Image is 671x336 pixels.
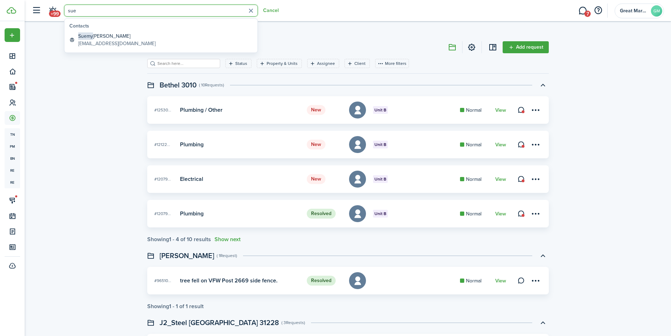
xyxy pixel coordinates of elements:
filter-tag-label: Property & Units [267,60,298,67]
status: New [307,174,325,184]
button: Show next [215,236,241,243]
maintenance-list-swimlane-item: Toggle accordion [147,96,549,243]
status: Resolved [307,209,336,219]
card-mark: Normal [460,106,488,114]
global-search-list-title: Contacts [69,22,255,30]
span: #12079... [154,176,171,182]
card-mark: Normal [460,176,488,183]
card-mark: Normal [460,141,488,148]
button: Open resource center [592,5,604,17]
a: re [5,176,20,188]
card-title: Electrical [180,176,203,182]
a: Add request [503,41,549,53]
span: #12122... [154,141,170,148]
badge: Unit B [373,141,388,148]
card-mark: Normal [460,210,488,218]
span: #96510... [154,277,171,284]
avatar-text: GM [651,5,662,17]
a: Messaging [576,2,589,20]
span: Unit B [374,107,386,113]
pagination-page-total: 1 - 4 of 10 [169,235,192,243]
card-mark: Normal [460,277,488,285]
a: bn [5,152,20,164]
span: +99 [49,11,61,17]
span: Suemy [78,32,93,40]
a: pm [5,140,20,152]
status: Resolved [307,276,336,286]
a: View [495,142,506,148]
card-title: tree fell on VFW Post 2669 side fence. [180,277,278,284]
swimlane-title: [PERSON_NAME] [160,250,214,261]
button: More filters [375,59,409,68]
span: Great Market [620,8,648,13]
a: View [495,108,506,113]
filter-tag-label: Status [235,60,247,67]
filter-tag-label: Client [354,60,366,67]
input: Search here... [156,60,218,67]
swimlane-title: J2_Steel [GEOGRAPHIC_DATA] 31228 [160,317,279,328]
swimlane-title: Bethel 3010 [160,80,197,90]
span: Unit B [374,176,386,182]
input: Search for anything... [64,5,258,17]
button: Open menu [5,28,20,42]
button: Toggle accordion [537,250,549,262]
a: View [495,278,506,284]
a: tn [5,128,20,140]
filter-tag: Open filter [225,59,251,68]
button: Toggle accordion [537,317,549,329]
button: Clear search [246,5,256,16]
card-title: Plumbing [180,141,204,148]
span: #12530... [154,107,171,113]
a: View [495,177,506,182]
span: Unit B [374,141,386,148]
filter-tag: Open filter [344,59,370,68]
a: Suemy[PERSON_NAME][EMAIL_ADDRESS][DOMAIN_NAME] [67,31,255,49]
swimlane-subtitle: ( 3 Requests ) [281,319,305,326]
badge: Unit B [373,210,388,218]
button: Toggle accordion [537,79,549,91]
span: #12079... [154,210,171,217]
span: 7 [584,11,591,17]
swimlane-subtitle: ( 10 Requests ) [199,82,224,88]
pagination-page-total: 1 - 1 of 1 [169,302,188,310]
span: Unit B [374,210,386,217]
card-title: Plumbing / Other [180,107,223,113]
a: View [495,211,506,217]
filter-tag: Open filter [307,59,339,68]
img: TenantCloud [7,7,16,14]
a: Notifications [46,2,59,20]
filter-tag: Open filter [257,59,302,68]
card-title: Plumbing [180,210,204,217]
a: re [5,164,20,176]
button: Open sidebar [30,4,43,17]
swimlane-subtitle: ( 1 Request ) [217,252,237,259]
status: New [307,140,325,149]
maintenance-list-swimlane-item: Toggle accordion [147,267,549,310]
div: Showing result [147,303,204,310]
badge: Unit B [373,106,388,114]
badge: Unit B [373,175,388,183]
global-search-item-description: [EMAIL_ADDRESS][DOMAIN_NAME] [78,40,156,47]
div: Showing results [147,236,211,243]
status: New [307,105,325,115]
global-search-item-title: [PERSON_NAME] [78,32,156,40]
button: Cancel [263,8,279,13]
filter-tag-label: Assignee [317,60,335,67]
